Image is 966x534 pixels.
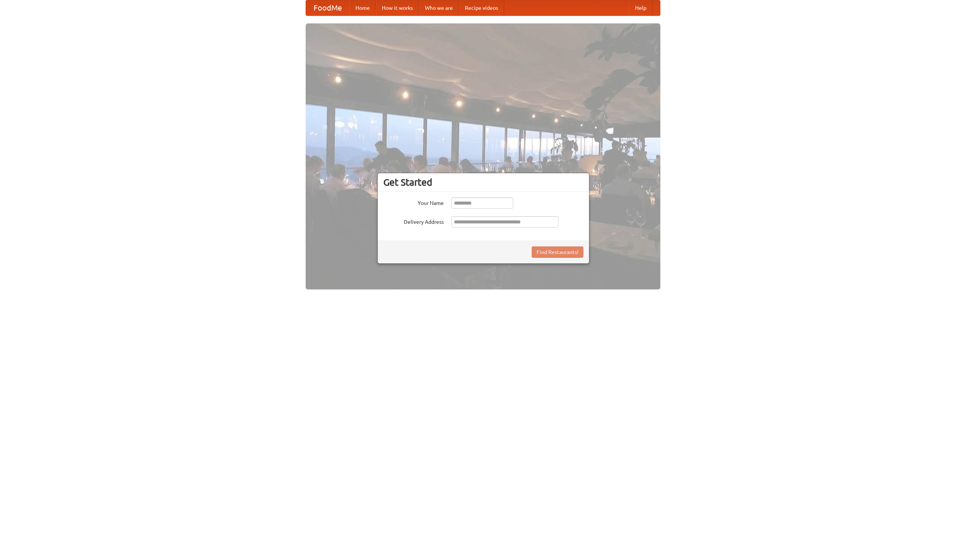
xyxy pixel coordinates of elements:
h3: Get Started [383,177,583,188]
a: Home [349,0,376,15]
a: Who we are [419,0,459,15]
a: How it works [376,0,419,15]
button: Find Restaurants! [532,246,583,258]
label: Delivery Address [383,216,444,226]
label: Your Name [383,197,444,207]
a: FoodMe [306,0,349,15]
a: Recipe videos [459,0,504,15]
a: Help [629,0,652,15]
